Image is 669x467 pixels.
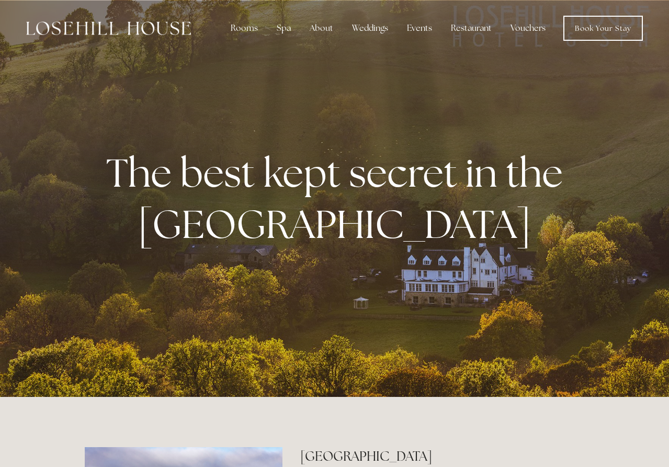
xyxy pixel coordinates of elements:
strong: The best kept secret in the [GEOGRAPHIC_DATA] [106,147,571,249]
a: Vouchers [502,18,554,39]
div: Spa [268,18,299,39]
div: Restaurant [443,18,500,39]
div: Weddings [344,18,396,39]
div: Rooms [222,18,266,39]
div: Events [399,18,440,39]
h2: [GEOGRAPHIC_DATA] [300,447,584,465]
div: About [301,18,342,39]
img: Losehill House [26,21,191,35]
a: Book Your Stay [563,16,643,41]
